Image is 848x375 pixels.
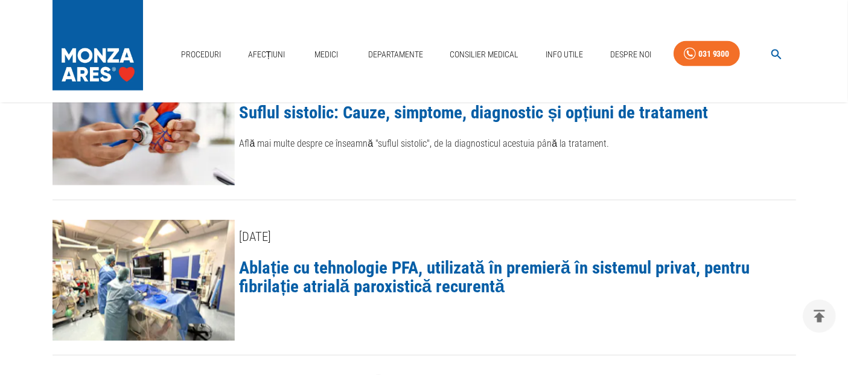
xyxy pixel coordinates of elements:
p: Află mai multe despre ce înseamnă "suflul sistolic", de la diagnosticul acestuia până la tratament. [240,136,796,151]
img: Suflul sistolic: Cauze, simptome, diagnostic și opțiuni de tratament [53,65,235,185]
a: 031 9300 [674,41,740,67]
img: Ablație cu tehnologie PFA, utilizată în premieră în sistemul privat, pentru fibrilație atrială pa... [53,220,235,341]
a: Despre Noi [605,42,656,67]
a: Consilier Medical [445,42,523,67]
a: Afecțiuni [243,42,290,67]
div: [DATE] [240,230,796,244]
a: Departamente [363,42,428,67]
a: Medici [307,42,346,67]
button: delete [803,300,836,333]
div: 031 9300 [698,46,730,62]
a: Ablație cu tehnologie PFA, utilizată în premieră în sistemul privat, pentru fibrilație atrială pa... [240,257,750,297]
a: Info Utile [541,42,588,67]
a: Proceduri [176,42,226,67]
a: Suflul sistolic: Cauze, simptome, diagnostic și opțiuni de tratament [240,102,709,123]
